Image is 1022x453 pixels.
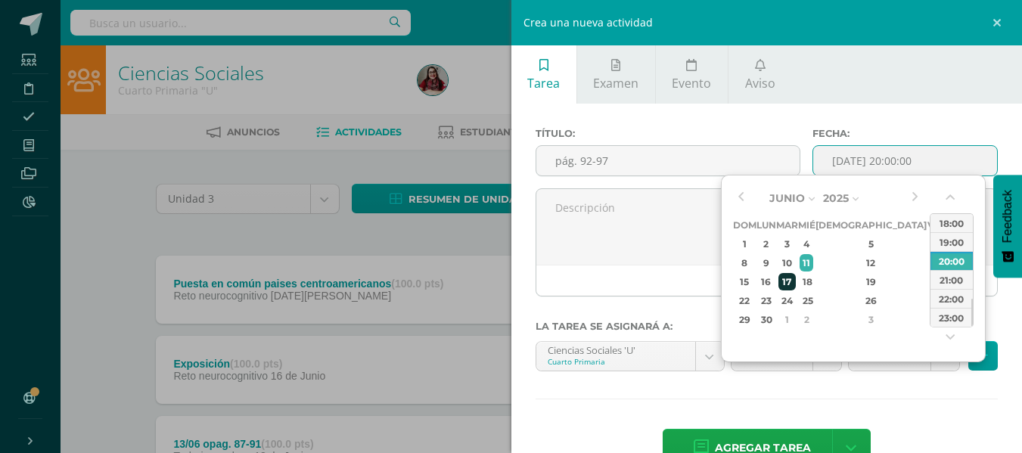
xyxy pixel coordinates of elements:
div: 24 [778,292,796,309]
div: 6 [928,235,942,253]
span: Junio [769,191,805,205]
div: 3 [778,235,796,253]
div: 23:00 [930,308,973,327]
div: 11 [800,254,813,271]
div: 19 [826,273,915,290]
span: Tarea [527,75,560,92]
div: 20 [928,273,942,290]
div: 1 [735,235,754,253]
div: 22:00 [930,289,973,308]
span: 2025 [823,191,849,205]
div: 13 [928,254,942,271]
div: 15 [735,273,754,290]
div: 23 [758,292,774,309]
a: Examen [577,45,655,104]
div: 21:00 [930,270,973,289]
span: Examen [593,75,638,92]
span: Evento [672,75,711,92]
div: 25 [800,292,813,309]
label: La tarea se asignará a: [536,321,999,332]
div: 3 [826,311,915,328]
th: Vie [927,216,944,234]
div: 9 [758,254,774,271]
div: 5 [826,235,915,253]
div: 30 [758,311,774,328]
a: Ciencias Sociales 'U'Cuarto Primaria [536,342,724,371]
span: Feedback [1001,190,1014,243]
div: 29 [735,311,754,328]
div: 8 [735,254,754,271]
div: 18:00 [930,213,973,232]
div: Ciencias Sociales 'U' [548,342,684,356]
span: Aviso [745,75,775,92]
div: 18 [800,273,813,290]
div: 26 [826,292,915,309]
div: 19:00 [930,232,973,251]
a: Tarea [511,45,576,104]
button: Feedback - Mostrar encuesta [993,175,1022,278]
div: 27 [928,292,942,309]
label: Fecha: [812,128,998,139]
div: 22 [735,292,754,309]
input: Fecha de entrega [813,146,997,175]
label: Título: [536,128,800,139]
div: 17 [778,273,796,290]
input: Título [536,146,800,175]
div: 4 [800,235,813,253]
th: Dom [733,216,756,234]
div: 20:00 [930,251,973,270]
div: 2 [800,311,813,328]
div: 1 [778,311,796,328]
div: 12 [826,254,915,271]
a: Evento [656,45,728,104]
th: Lun [756,216,776,234]
th: Mar [776,216,798,234]
a: Aviso [728,45,791,104]
div: 4 [928,311,942,328]
th: Mié [798,216,815,234]
div: 16 [758,273,774,290]
div: 10 [778,254,796,271]
div: 2 [758,235,774,253]
th: [DEMOGRAPHIC_DATA] [815,216,927,234]
div: Cuarto Primaria [548,356,684,367]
